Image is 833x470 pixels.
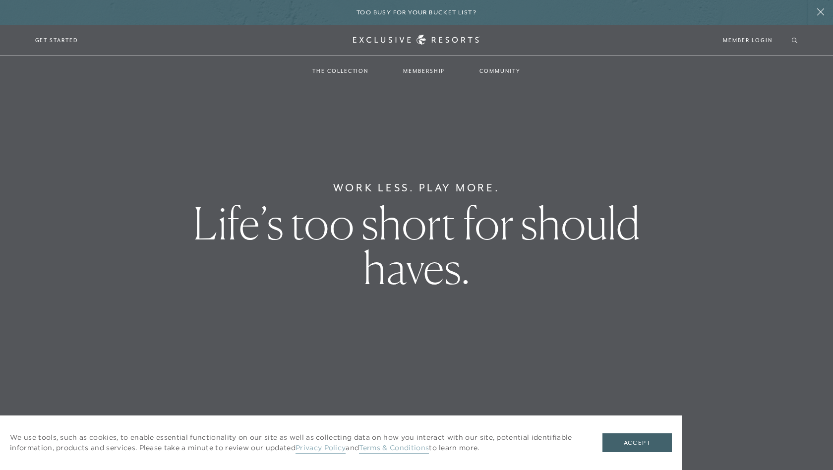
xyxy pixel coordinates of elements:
[296,443,346,454] a: Privacy Policy
[602,433,672,452] button: Accept
[359,443,429,454] a: Terms & Conditions
[333,180,500,196] h6: Work Less. Play More.
[470,57,530,85] a: Community
[146,201,688,290] h1: Life’s too short for should haves.
[393,57,455,85] a: Membership
[723,36,772,45] a: Member Login
[35,36,78,45] a: Get Started
[357,8,476,17] h6: Too busy for your bucket list?
[302,57,378,85] a: The Collection
[10,432,583,453] p: We use tools, such as cookies, to enable essential functionality on our site as well as collectin...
